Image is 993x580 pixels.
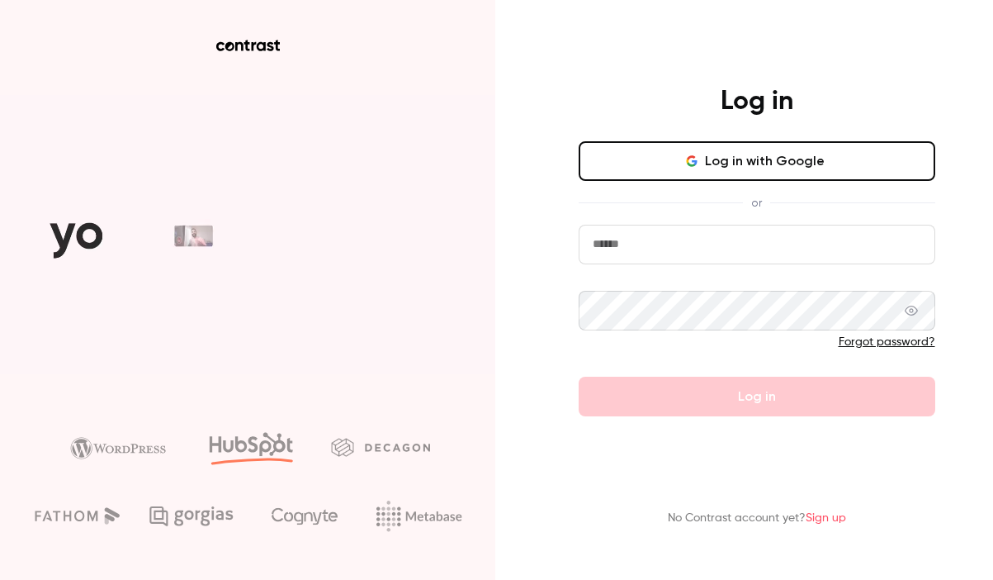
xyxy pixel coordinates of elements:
[668,510,846,527] p: No Contrast account yet?
[721,85,793,118] h4: Log in
[743,194,770,212] span: or
[331,438,430,456] img: decagon
[806,512,846,524] a: Sign up
[839,336,935,348] a: Forgot password?
[579,141,935,181] button: Log in with Google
